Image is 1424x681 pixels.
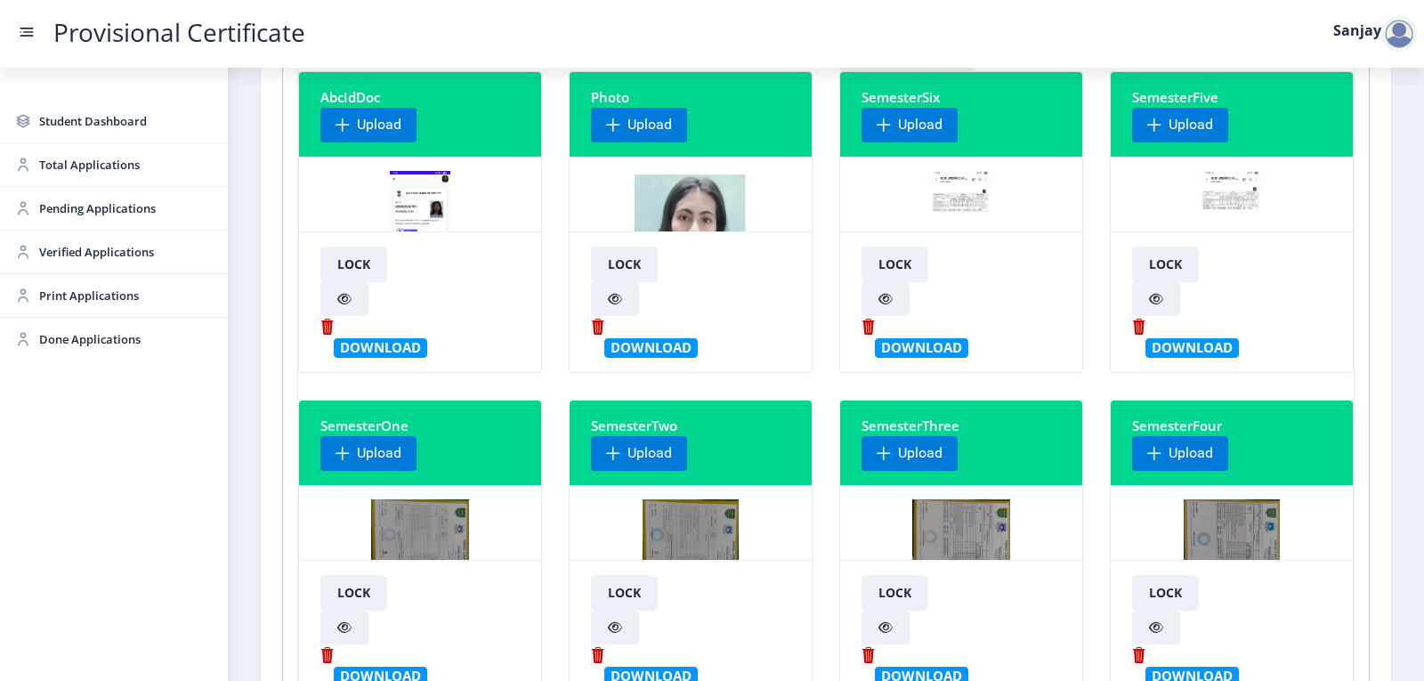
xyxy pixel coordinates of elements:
[1169,114,1213,135] span: Upload
[39,241,214,263] span: Verified Applications
[371,499,469,633] img: tKaqTdiaVF.jpg
[931,171,991,304] img: FfWjeUbKSa.jpg
[591,575,658,611] button: Lock
[898,442,943,464] span: Upload
[898,114,943,135] span: Upload
[875,338,968,357] button: Download
[39,285,214,306] span: Print Applications
[591,247,658,282] button: Lock
[862,575,928,611] button: Lock
[912,499,1009,633] img: hPeDdmNozX.jpg
[299,72,541,158] nb-card-header: AbcIdDoc
[39,328,214,350] span: Done Applications
[627,442,672,464] span: Upload
[862,316,892,337] nb-action: Delete File
[320,247,387,282] button: Lock
[390,171,449,304] img: vlufEklTmh.jpg
[320,316,351,337] nb-action: Delete File
[643,499,739,633] img: EhoRuegOkW.jpg
[840,401,1082,486] nb-card-header: SemesterThree
[320,645,351,666] nb-action: Delete File
[591,645,621,666] nb-action: Delete File
[39,154,214,175] span: Total Applications
[862,645,892,666] nb-action: Delete File
[1132,575,1199,611] button: Lock
[591,316,621,337] nb-action: Delete File
[357,114,401,135] span: Upload
[1145,338,1239,357] button: Download
[320,575,387,611] button: Lock
[570,72,812,158] nb-card-header: Photo
[1333,23,1381,37] label: Sanjay
[1132,247,1199,282] button: Lock
[840,72,1082,158] nb-card-header: SemesterSix
[1184,499,1279,633] img: AtsTgTpFNL.jpg
[1132,316,1162,337] nb-action: Delete File
[570,401,812,486] nb-card-header: SemesterTwo
[604,338,698,357] button: Download
[629,171,752,304] img: ilDvCninAt.jpg
[36,23,323,42] a: Provisional Certificate
[357,442,401,464] span: Upload
[39,110,214,132] span: Student Dashboard
[39,198,214,219] span: Pending Applications
[1111,72,1353,158] nb-card-header: SemesterFive
[1132,645,1162,666] nb-action: Delete File
[334,338,427,357] button: Download
[627,114,672,135] span: Upload
[1111,401,1353,486] nb-card-header: SemesterFour
[1201,171,1261,304] img: ckyCTPNyLk.jpg
[299,401,541,486] nb-card-header: SemesterOne
[862,247,928,282] button: Lock
[1169,442,1213,464] span: Upload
